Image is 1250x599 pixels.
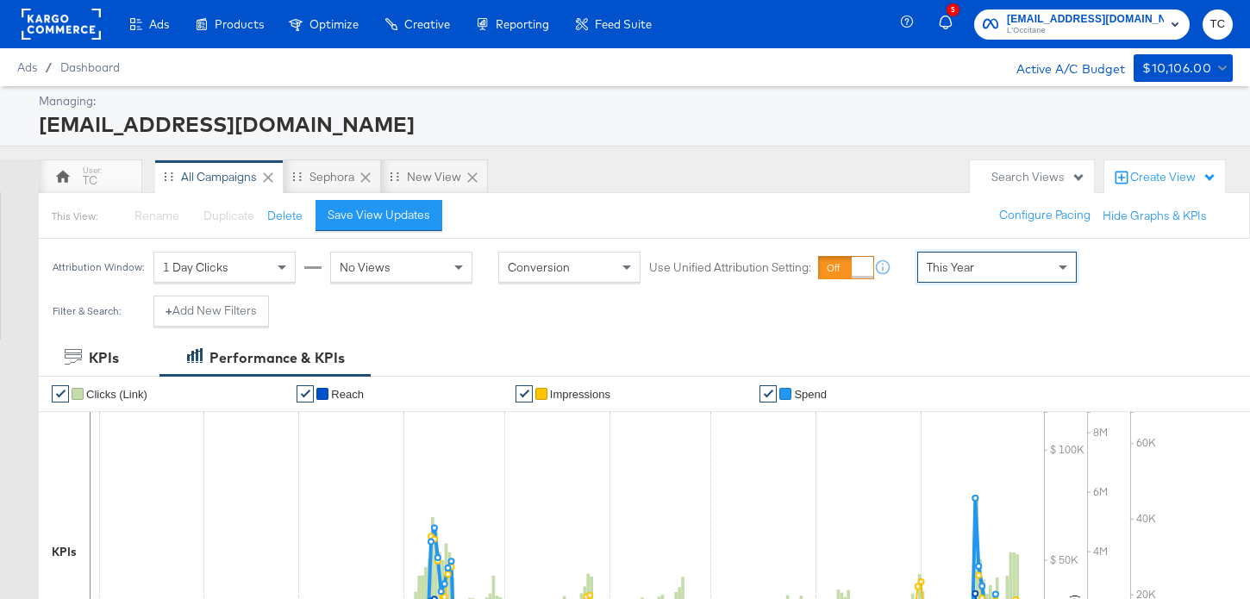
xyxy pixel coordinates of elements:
[404,17,450,31] span: Creative
[927,259,974,275] span: This Year
[215,17,264,31] span: Products
[83,172,97,189] div: TC
[595,17,652,31] span: Feed Suite
[947,3,959,16] div: 5
[1134,54,1233,82] button: $10,106.00
[203,208,254,223] span: Duplicate
[309,17,359,31] span: Optimize
[37,60,60,74] span: /
[1103,208,1207,224] button: Hide Graphs & KPIs
[134,208,179,223] span: Rename
[316,200,442,231] button: Save View Updates
[407,169,461,185] div: New View
[86,388,147,401] span: Clicks (Link)
[328,207,430,223] div: Save View Updates
[52,261,145,273] div: Attribution Window:
[52,209,97,223] div: This View:
[267,208,303,224] button: Delete
[164,172,173,181] div: Drag to reorder tab
[340,259,391,275] span: No Views
[153,296,269,327] button: +Add New Filters
[649,259,811,276] label: Use Unified Attribution Setting:
[52,305,122,317] div: Filter & Search:
[991,169,1085,185] div: Search Views
[550,388,610,401] span: Impressions
[998,54,1125,80] div: Active A/C Budget
[39,93,1228,109] div: Managing:
[390,172,399,181] div: Drag to reorder tab
[1142,58,1211,79] div: $10,106.00
[89,348,119,368] div: KPIs
[1203,9,1233,40] button: TC
[149,17,169,31] span: Ads
[297,385,314,402] a: ✔
[1130,169,1216,186] div: Create View
[52,544,77,560] div: KPIs
[516,385,533,402] a: ✔
[39,109,1228,139] div: [EMAIL_ADDRESS][DOMAIN_NAME]
[508,259,570,275] span: Conversion
[974,9,1190,40] button: [EMAIL_ADDRESS][DOMAIN_NAME]L'Occitane
[1007,24,1164,38] span: L'Occitane
[60,60,120,74] a: Dashboard
[209,348,345,368] div: Performance & KPIs
[166,303,172,319] strong: +
[987,200,1103,231] button: Configure Pacing
[17,60,37,74] span: Ads
[331,388,364,401] span: Reach
[309,169,354,185] div: Sephora
[163,259,228,275] span: 1 Day Clicks
[1007,10,1164,28] span: [EMAIL_ADDRESS][DOMAIN_NAME]
[292,172,302,181] div: Drag to reorder tab
[794,388,827,401] span: Spend
[496,17,549,31] span: Reporting
[1209,15,1226,34] span: TC
[936,8,966,41] button: 5
[52,385,69,402] a: ✔
[759,385,777,402] a: ✔
[181,169,257,185] div: All Campaigns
